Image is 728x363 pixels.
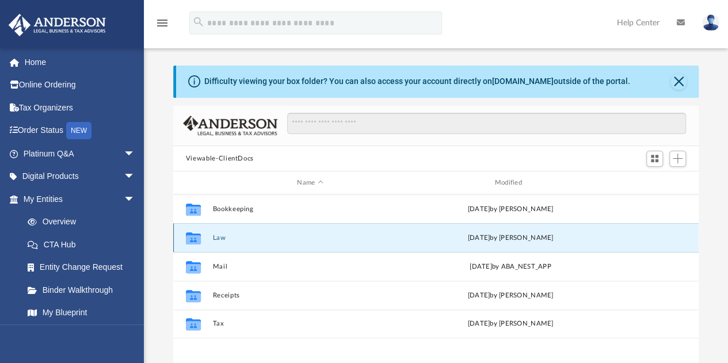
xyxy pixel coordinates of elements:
[192,16,205,28] i: search
[5,14,109,36] img: Anderson Advisors Platinum Portal
[212,320,407,328] button: Tax
[702,14,719,31] img: User Pic
[16,324,153,347] a: Tax Due Dates
[178,178,207,188] div: id
[124,165,147,189] span: arrow_drop_down
[204,75,630,87] div: Difficulty viewing your box folder? You can also access your account directly on outside of the p...
[8,74,153,97] a: Online Ordering
[287,113,686,135] input: Search files and folders
[613,178,693,188] div: id
[413,204,608,215] div: [DATE] by [PERSON_NAME]
[8,142,153,165] a: Platinum Q&Aarrow_drop_down
[212,263,407,270] button: Mail
[16,278,153,301] a: Binder Walkthrough
[212,292,407,299] button: Receipts
[16,211,153,234] a: Overview
[669,151,687,167] button: Add
[124,188,147,211] span: arrow_drop_down
[186,154,254,164] button: Viewable-ClientDocs
[8,165,153,188] a: Digital Productsarrow_drop_down
[16,301,147,324] a: My Blueprint
[155,16,169,30] i: menu
[413,178,608,188] div: Modified
[8,119,153,143] a: Order StatusNEW
[66,122,92,139] div: NEW
[212,234,407,242] button: Law
[413,233,608,243] div: [DATE] by [PERSON_NAME]
[8,188,153,211] a: My Entitiesarrow_drop_down
[8,96,153,119] a: Tax Organizers
[413,262,608,272] div: [DATE] by ABA_NEST_APP
[413,319,608,329] div: [DATE] by [PERSON_NAME]
[16,233,153,256] a: CTA Hub
[155,22,169,30] a: menu
[16,256,153,279] a: Entity Change Request
[413,291,608,301] div: [DATE] by [PERSON_NAME]
[212,178,407,188] div: Name
[212,205,407,213] button: Bookkeeping
[670,74,687,90] button: Close
[492,77,554,86] a: [DOMAIN_NAME]
[124,142,147,166] span: arrow_drop_down
[8,51,153,74] a: Home
[646,151,664,167] button: Switch to Grid View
